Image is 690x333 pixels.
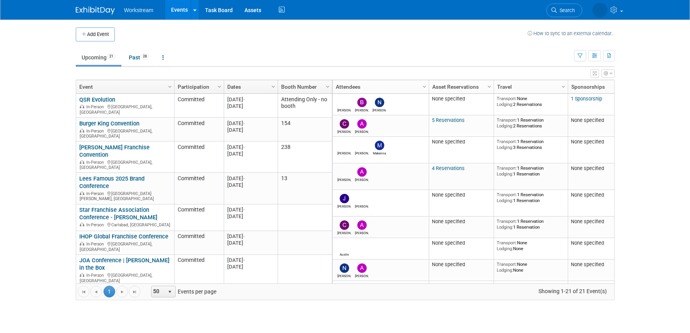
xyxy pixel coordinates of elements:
span: Column Settings [421,84,428,90]
a: Event [79,80,169,93]
a: Go to the first page [78,286,89,297]
span: Search [557,7,575,13]
img: In-Person Event [80,160,84,164]
span: None specified [571,165,604,171]
div: Andrew Walters [355,273,369,278]
img: Benjamin Guyaux [357,98,367,107]
div: [DATE] [227,263,274,270]
a: 4 Reservations [432,165,465,171]
img: Nick Walters [340,263,349,273]
a: Sponsorships [571,80,621,93]
div: Austin Truong [337,251,351,256]
div: Chris Connelly [337,129,351,134]
a: Dates [227,80,273,93]
span: In-Person [86,129,106,134]
span: In-Person [86,273,106,278]
span: Events per page [141,286,224,297]
span: Column Settings [167,84,173,90]
div: Andrew Walters [355,177,369,182]
span: Showing 1-21 of 21 Event(s) [531,286,614,297]
span: Transport: [497,240,517,245]
img: ExhibitDay [76,7,115,14]
td: Committed [174,141,224,173]
span: None specified [571,240,604,246]
img: In-Person Event [80,242,84,245]
span: - [243,207,245,213]
div: 1 Reservation 2 Reservations [497,117,565,129]
span: 50 [152,286,165,297]
span: None specified [432,192,465,198]
div: [GEOGRAPHIC_DATA], [GEOGRAPHIC_DATA] [79,240,171,252]
a: Past28 [123,50,155,65]
div: [GEOGRAPHIC_DATA], [GEOGRAPHIC_DATA] [79,159,171,170]
a: Column Settings [269,80,278,92]
span: Transport: [497,261,517,267]
div: Chris Connelly [337,230,351,235]
div: Xavier Montalvo [355,150,369,155]
div: None 2 Reservations [497,96,565,107]
span: Lodging: [497,198,513,203]
span: None specified [432,240,465,246]
div: [DATE] [227,96,274,103]
a: QSR Evolution [79,96,115,103]
img: Jacob Davis [340,194,349,203]
div: [DATE] [227,182,274,188]
img: Josh Lu [340,141,349,150]
span: Column Settings [270,84,276,90]
img: Chris Connelly [340,220,349,230]
div: None None [497,240,565,251]
span: - [243,144,245,150]
div: Andrew Walters [355,230,369,235]
div: Makenna Clark [373,150,386,155]
span: - [243,97,245,102]
img: Tatia Meghdadi [592,3,607,18]
span: - [243,233,245,239]
div: [DATE] [227,233,274,240]
a: Star Franchise Association Conference - [PERSON_NAME] [79,206,157,221]
img: In-Person Event [80,273,84,277]
div: Josh Lu [337,150,351,155]
div: Benjamin Guyaux [355,107,369,112]
span: select [167,289,173,295]
div: [GEOGRAPHIC_DATA], [GEOGRAPHIC_DATA] [79,103,171,115]
span: Column Settings [216,84,223,90]
td: 13 [278,173,332,204]
img: Makenna Clark [375,141,384,150]
span: None specified [571,139,604,145]
a: Attendees [336,80,424,93]
div: [GEOGRAPHIC_DATA], [GEOGRAPHIC_DATA] [79,272,171,283]
span: Lodging: [497,102,513,107]
span: 1 [103,286,115,297]
a: Go to the previous page [90,286,102,297]
div: [DATE] [227,120,274,127]
span: Lodging: [497,267,513,273]
div: [DATE] [227,103,274,109]
span: Transport: [497,117,517,123]
div: 1 Reservation 3 Reservations [497,139,565,150]
span: Transport: [497,218,517,224]
span: In-Person [86,104,106,109]
span: Go to the first page [80,289,87,295]
span: 28 [141,54,149,59]
span: None specified [571,117,604,123]
div: Xavier Montalvo [337,177,351,182]
span: - [243,257,245,263]
a: Upcoming21 [76,50,121,65]
span: Lodging: [497,145,513,150]
span: None specified [571,218,604,224]
div: [GEOGRAPHIC_DATA], [GEOGRAPHIC_DATA] [79,127,171,139]
span: Go to the next page [119,289,125,295]
a: JOA Conference | [PERSON_NAME] in the Box [79,257,169,271]
span: - [243,175,245,181]
img: Chris Connelly [340,119,349,129]
a: IHOP Global Franchise Conference [79,233,168,240]
div: Jacob Davis [337,203,351,208]
button: Add Event [76,27,115,41]
div: Nicole Kim [373,107,386,112]
td: Committed [174,231,224,255]
span: None specified [571,192,604,198]
span: None specified [432,139,465,145]
div: [DATE] [227,150,274,157]
td: Committed [174,204,224,231]
span: Transport: [497,192,517,197]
